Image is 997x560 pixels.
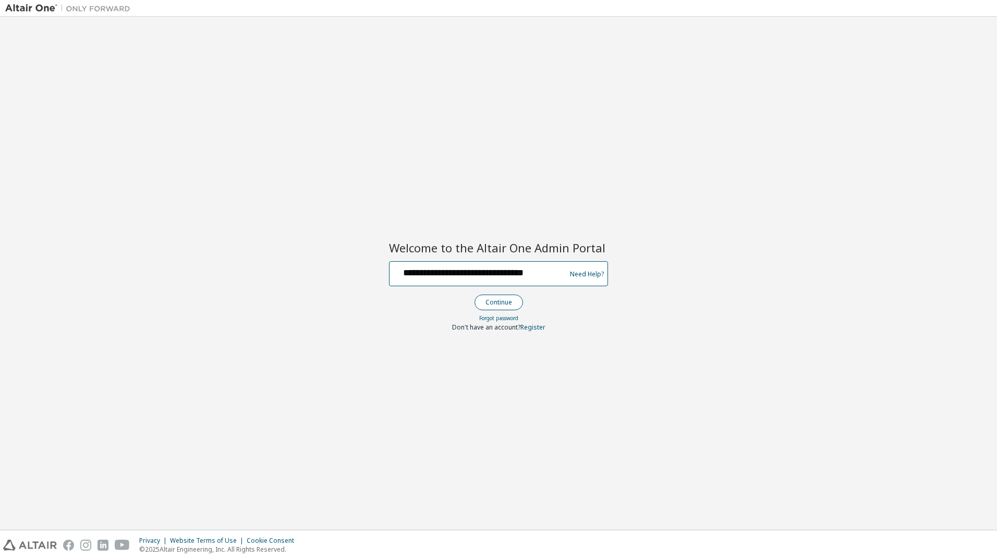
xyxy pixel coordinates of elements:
button: Continue [475,295,523,310]
span: Don't have an account? [452,323,520,332]
p: © 2025 Altair Engineering, Inc. All Rights Reserved. [139,545,300,554]
div: Privacy [139,537,170,545]
a: Forgot password [479,314,518,322]
div: Website Terms of Use [170,537,247,545]
a: Register [520,323,545,332]
img: altair_logo.svg [3,540,57,551]
img: Altair One [5,3,136,14]
h2: Welcome to the Altair One Admin Portal [389,240,608,255]
img: youtube.svg [115,540,130,551]
img: linkedin.svg [98,540,108,551]
div: Cookie Consent [247,537,300,545]
img: instagram.svg [80,540,91,551]
img: facebook.svg [63,540,74,551]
